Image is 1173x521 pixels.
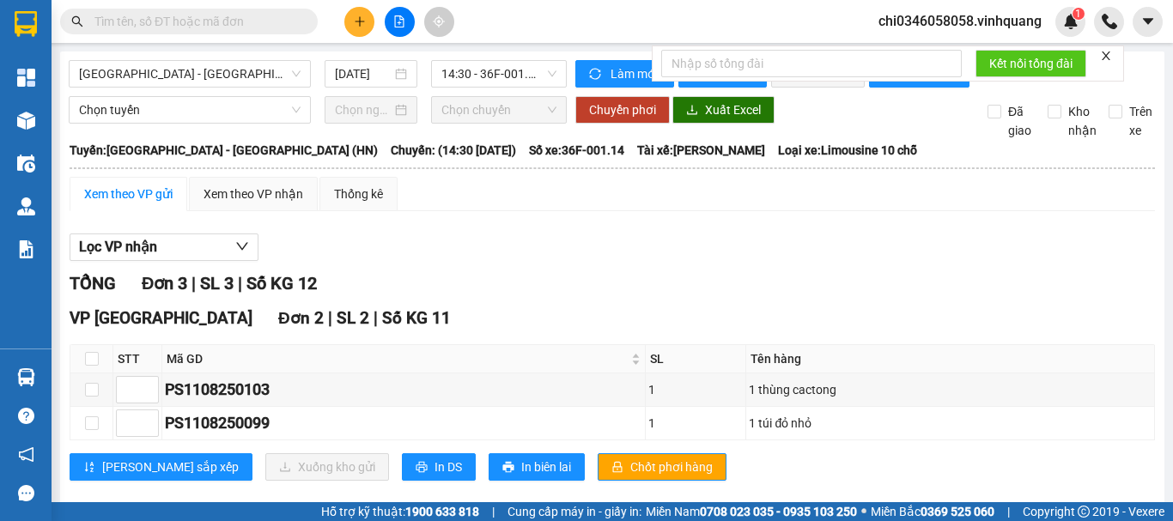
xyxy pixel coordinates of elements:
[575,96,670,124] button: Chuyển phơi
[975,50,1086,77] button: Kết nối tổng đài
[746,345,1154,373] th: Tên hàng
[1078,506,1090,518] span: copyright
[611,461,623,475] span: lock
[502,461,514,475] span: printer
[529,141,624,160] span: Số xe: 36F-001.14
[94,12,297,31] input: Tìm tên, số ĐT hoặc mã đơn
[113,345,162,373] th: STT
[1061,102,1103,140] span: Kho nhận
[238,273,242,294] span: |
[79,61,301,87] span: Thanh Hóa - Tây Hồ (HN)
[139,410,158,423] span: Increase Value
[1075,8,1081,20] span: 1
[1007,502,1010,521] span: |
[265,453,389,481] button: downloadXuống kho gửi
[139,390,158,403] span: Decrease Value
[1100,50,1112,62] span: close
[646,502,857,521] span: Miền Nam
[507,502,641,521] span: Cung cấp máy in - giấy in:
[749,414,1151,433] div: 1 túi đỏ nhỏ
[648,380,744,399] div: 1
[416,461,428,475] span: printer
[84,185,173,203] div: Xem theo VP gửi
[778,141,917,160] span: Loại xe: Limousine 10 chỗ
[1102,14,1117,29] img: phone-icon
[661,50,962,77] input: Nhập số tổng đài
[335,64,392,83] input: 11/08/2025
[433,15,445,27] span: aim
[70,273,116,294] span: TỔNG
[17,112,35,130] img: warehouse-icon
[144,413,155,423] span: up
[144,425,155,435] span: down
[921,505,994,518] strong: 0369 525 060
[165,411,642,435] div: PS1108250099
[70,143,378,157] b: Tuyến: [GEOGRAPHIC_DATA] - [GEOGRAPHIC_DATA] (HN)
[865,10,1055,32] span: chi0346058058.vinhquang
[989,54,1073,73] span: Kết nối tổng đài
[200,273,234,294] span: SL 3
[191,273,196,294] span: |
[235,239,249,253] span: down
[1140,14,1156,29] span: caret-down
[337,308,369,328] span: SL 2
[672,96,775,124] button: downloadXuất Excel
[162,373,646,407] td: PS1108250103
[749,380,1151,399] div: 1 thùng cactong
[1063,14,1079,29] img: icon-new-feature
[79,97,301,123] span: Chọn tuyến
[391,141,516,160] span: Chuyến: (14:30 [DATE])
[385,7,415,37] button: file-add
[17,197,35,215] img: warehouse-icon
[630,457,713,476] span: Chốt phơi hàng
[335,100,392,119] input: Chọn ngày
[705,100,761,119] span: Xuất Excel
[18,446,34,463] span: notification
[1133,7,1163,37] button: caret-down
[1122,102,1159,140] span: Trên xe
[441,97,556,123] span: Chọn chuyến
[435,457,462,476] span: In DS
[139,377,158,390] span: Increase Value
[328,308,332,328] span: |
[142,273,187,294] span: Đơn 3
[441,61,556,87] span: 14:30 - 36F-001.14
[871,502,994,521] span: Miền Bắc
[344,7,374,37] button: plus
[402,453,476,481] button: printerIn DS
[144,379,155,390] span: up
[492,502,495,521] span: |
[405,505,479,518] strong: 1900 633 818
[861,508,866,515] span: ⚪️
[17,69,35,87] img: dashboard-icon
[354,15,366,27] span: plus
[700,505,857,518] strong: 0708 023 035 - 0935 103 250
[1073,8,1085,20] sup: 1
[334,185,383,203] div: Thống kê
[278,308,324,328] span: Đơn 2
[646,345,747,373] th: SL
[17,240,35,258] img: solution-icon
[17,154,35,173] img: warehouse-icon
[165,378,642,402] div: PS1108250103
[15,11,37,37] img: logo-vxr
[637,141,765,160] span: Tài xế: [PERSON_NAME]
[162,407,646,440] td: PS1108250099
[686,104,698,118] span: download
[589,68,604,82] span: sync
[79,236,157,257] span: Lọc VP nhận
[598,453,726,481] button: lockChốt phơi hàng
[167,349,628,368] span: Mã GD
[374,308,378,328] span: |
[521,457,571,476] span: In biên lai
[1001,102,1038,140] span: Đã giao
[393,15,405,27] span: file-add
[382,308,451,328] span: Số KG 11
[70,308,252,328] span: VP [GEOGRAPHIC_DATA]
[70,233,258,261] button: Lọc VP nhận
[246,273,317,294] span: Số KG 12
[83,461,95,475] span: sort-ascending
[424,7,454,37] button: aim
[489,453,585,481] button: printerIn biên lai
[139,423,158,436] span: Decrease Value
